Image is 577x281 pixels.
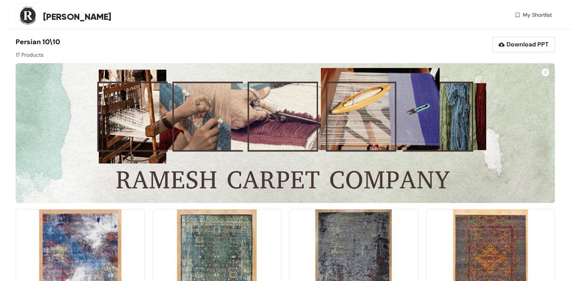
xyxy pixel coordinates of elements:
[514,11,521,19] img: wishlist
[16,63,555,203] img: 47537947-1359-4e33-8860-c0749b758077
[506,40,549,49] span: Download PPT
[16,3,40,28] img: Buyer Portal
[16,37,60,46] span: Persian 10\10
[542,69,549,76] img: Close
[523,11,552,19] span: My Shortlist
[16,47,285,59] div: 17 Products
[492,37,555,52] button: Download PPT
[43,10,111,24] span: [PERSON_NAME]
